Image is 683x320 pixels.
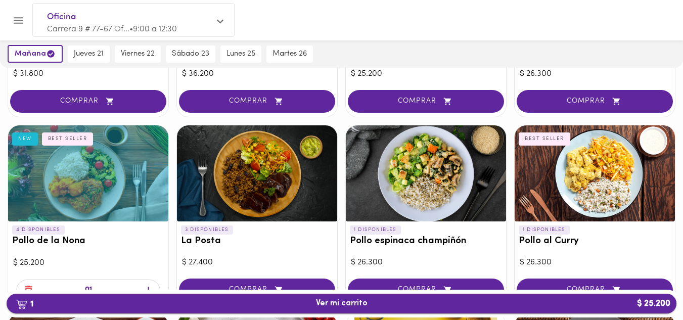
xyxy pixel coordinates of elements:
button: COMPRAR [517,279,673,301]
h3: Pollo de la Nona [12,236,164,247]
p: 1 DISPONIBLES [350,225,401,235]
button: lunes 25 [220,45,261,63]
span: Carrera 9 # 77-67 Of... • 9:00 a 12:30 [47,25,177,33]
h3: Pollo al Curry [519,236,671,247]
button: 1Ver mi carrito$ 25.200 [7,294,676,313]
div: La Posta [177,125,337,221]
span: lunes 25 [226,50,255,59]
button: sábado 23 [166,45,215,63]
div: Pollo espinaca champiñón [346,125,506,221]
button: COMPRAR [10,90,166,113]
span: COMPRAR [192,97,323,106]
span: viernes 22 [121,50,155,59]
span: COMPRAR [23,97,154,106]
button: COMPRAR [348,279,504,301]
div: Pollo de la Nona [8,125,168,221]
div: Pollo al Curry [515,125,675,221]
button: Menu [6,8,31,33]
span: COMPRAR [529,97,660,106]
button: COMPRAR [348,90,504,113]
div: $ 26.300 [520,257,670,268]
span: COMPRAR [360,97,491,106]
div: $ 25.200 [13,257,163,269]
button: martes 26 [266,45,313,63]
div: $ 31.800 [13,68,163,80]
span: Ver mi carrito [316,299,368,308]
div: $ 36.200 [182,68,332,80]
button: mañana [8,45,63,63]
div: NEW [12,132,38,146]
div: BEST SELLER [519,132,570,146]
img: cart.png [16,299,27,309]
div: $ 26.300 [520,68,670,80]
span: COMPRAR [529,286,660,294]
span: Oficina [47,11,210,24]
span: jueves 21 [74,50,104,59]
span: COMPRAR [192,286,323,294]
b: 1 [10,297,39,310]
span: COMPRAR [360,286,491,294]
button: COMPRAR [179,279,335,301]
div: BEST SELLER [42,132,94,146]
div: $ 26.300 [351,257,501,268]
iframe: Messagebird Livechat Widget [624,261,673,310]
button: COMPRAR [517,90,673,113]
p: 01 [85,285,92,296]
span: mañana [15,49,56,59]
span: martes 26 [272,50,307,59]
div: $ 25.200 [351,68,501,80]
button: viernes 22 [115,45,161,63]
h3: Pollo espinaca champiñón [350,236,502,247]
div: $ 27.400 [182,257,332,268]
button: COMPRAR [179,90,335,113]
p: 3 DISPONIBLES [181,225,233,235]
span: sábado 23 [172,50,209,59]
h3: La Posta [181,236,333,247]
p: 4 DISPONIBLES [12,225,65,235]
button: jueves 21 [68,45,110,63]
p: 1 DISPONIBLES [519,225,570,235]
